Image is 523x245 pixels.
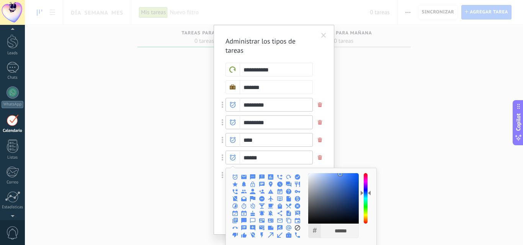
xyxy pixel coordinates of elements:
[2,155,24,160] div: Listas
[226,37,315,55] h2: Administrar los tipos de tareas
[309,224,321,238] div: #
[2,205,24,210] div: Estadísticas
[2,128,24,133] div: Calendario
[2,101,23,108] div: WhatsApp
[2,51,24,56] div: Leads
[2,75,24,80] div: Chats
[515,113,522,131] span: Copilot
[2,180,24,185] div: Correo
